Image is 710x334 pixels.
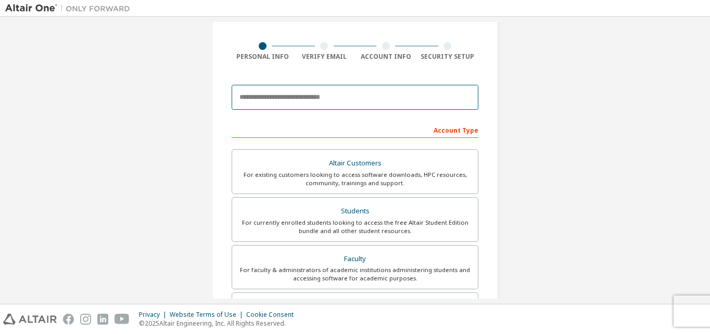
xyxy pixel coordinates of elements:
div: Cookie Consent [246,311,300,319]
img: instagram.svg [80,314,91,325]
div: Account Type [232,121,478,138]
p: © 2025 Altair Engineering, Inc. All Rights Reserved. [139,319,300,328]
img: linkedin.svg [97,314,108,325]
div: Security Setup [417,53,479,61]
div: Privacy [139,311,170,319]
div: Altair Customers [238,156,472,171]
img: altair_logo.svg [3,314,57,325]
img: facebook.svg [63,314,74,325]
div: For currently enrolled students looking to access the free Altair Student Edition bundle and all ... [238,219,472,235]
img: youtube.svg [115,314,130,325]
div: Faculty [238,252,472,266]
div: For faculty & administrators of academic institutions administering students and accessing softwa... [238,266,472,282]
div: Website Terms of Use [170,311,246,319]
div: Students [238,204,472,219]
img: Altair One [5,3,135,14]
div: Personal Info [232,53,294,61]
div: Verify Email [294,53,356,61]
div: For existing customers looking to access software downloads, HPC resources, community, trainings ... [238,171,472,187]
div: Account Info [355,53,417,61]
